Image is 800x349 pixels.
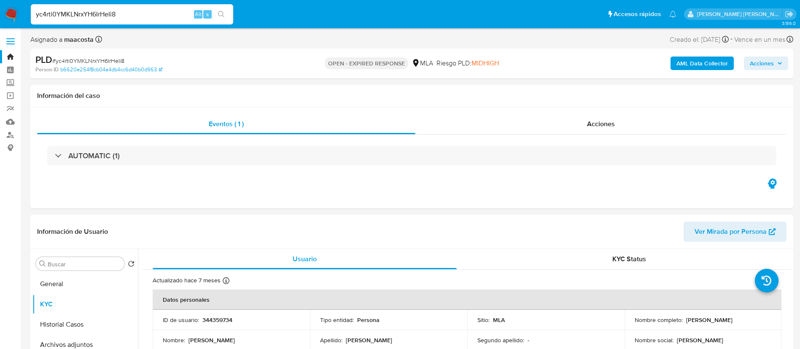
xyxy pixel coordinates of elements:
[30,35,94,44] span: Asignado a
[39,260,46,267] button: Buscar
[697,10,782,18] p: maria.acosta@mercadolibre.com
[587,119,615,129] span: Acciones
[320,316,354,324] p: Tipo entidad :
[471,58,499,68] span: MIDHIGH
[128,260,135,270] button: Volver al orden por defecto
[32,314,138,335] button: Historial Casos
[346,336,392,344] p: [PERSON_NAME]
[730,34,733,45] span: -
[213,8,230,20] button: search-icon
[635,336,673,344] p: Nombre social :
[62,35,94,44] b: maacosta
[412,59,433,68] div: MLA
[195,10,202,18] span: Alt
[153,276,221,284] p: Actualizado hace 7 meses
[676,57,728,70] b: AML Data Collector
[734,35,785,44] span: Vence en un mes
[31,9,233,20] input: Buscar usuario o caso...
[357,316,380,324] p: Persona
[744,57,788,70] button: Acciones
[477,316,490,324] p: Sitio :
[785,10,794,19] a: Sair
[670,34,729,45] div: Creado el: [DATE]
[52,57,124,65] span: # yc4rti0YMKLNrxYH6IrHeIi8
[37,227,108,236] h1: Información de Usuario
[32,294,138,314] button: KYC
[202,316,232,324] p: 344359734
[320,336,342,344] p: Apellido :
[189,336,235,344] p: [PERSON_NAME]
[436,59,499,68] span: Riesgo PLD:
[209,119,244,129] span: Eventos ( 1 )
[293,254,317,264] span: Usuario
[671,57,734,70] button: AML Data Collector
[32,274,138,294] button: General
[163,336,185,344] p: Nombre :
[635,316,683,324] p: Nombre completo :
[37,92,787,100] h1: Información del caso
[684,222,787,242] button: Ver Mirada por Persona
[35,53,52,66] b: PLD
[35,66,59,73] b: Person ID
[47,146,776,165] div: AUTOMATIC (1)
[206,10,209,18] span: s
[493,316,505,324] p: MLA
[750,57,774,70] span: Acciones
[695,222,767,242] span: Ver Mirada por Persona
[60,66,162,73] a: b6620e254f8cb04a4db4cc6d40b0d963
[153,289,781,310] th: Datos personales
[677,336,723,344] p: [PERSON_NAME]
[669,11,676,18] a: Notificações
[528,336,529,344] p: -
[325,57,408,69] p: OPEN - EXPIRED RESPONSE
[477,336,524,344] p: Segundo apellido :
[614,10,661,19] span: Accesos rápidos
[686,316,733,324] p: [PERSON_NAME]
[612,254,646,264] span: KYC Status
[163,316,199,324] p: ID de usuario :
[68,151,120,160] h3: AUTOMATIC (1)
[48,260,121,268] input: Buscar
